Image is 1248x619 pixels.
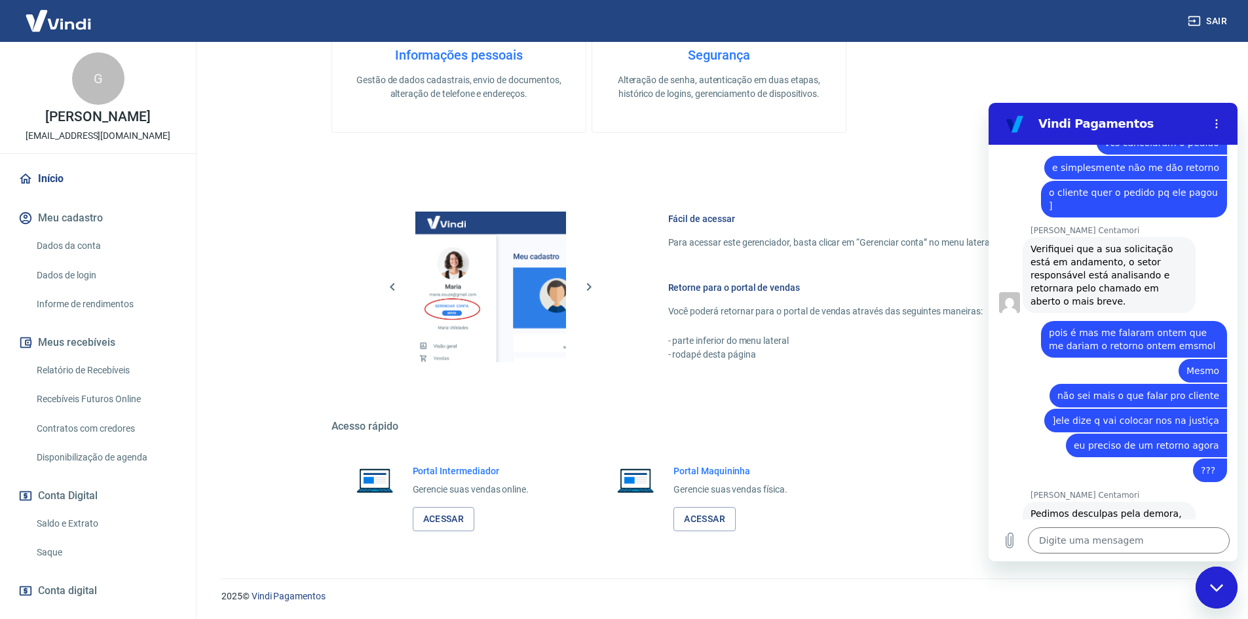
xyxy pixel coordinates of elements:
[31,539,180,566] a: Saque
[413,464,529,478] h6: Portal Intermediador
[673,483,787,497] p: Gerencie suas vendas física.
[668,281,1076,294] h6: Retorne para o portal de vendas
[353,47,565,63] h4: Informações pessoais
[16,481,180,510] button: Conta Digital
[668,305,1076,318] p: Você poderá retornar para o portal de vendas através das seguintes maneiras:
[16,164,180,193] a: Início
[613,73,825,101] p: Alteração de senha, autenticação em duas etapas, histórico de logins, gerenciamento de dispositivos.
[31,233,180,259] a: Dados da conta
[221,590,1217,603] p: 2025 ©
[72,52,124,105] div: G
[613,47,825,63] h4: Segurança
[16,204,180,233] button: Meu cadastro
[31,386,180,413] a: Recebíveis Futuros Online
[38,582,97,600] span: Conta digital
[31,444,180,471] a: Disponibilização de agenda
[45,110,150,124] p: [PERSON_NAME]
[353,73,565,101] p: Gestão de dados cadastrais, envio de documentos, alteração de telefone e endereços.
[252,591,326,601] a: Vindi Pagamentos
[331,420,1107,433] h5: Acesso rápido
[668,334,1076,348] p: - parte inferior do menu lateral
[26,129,170,143] p: [EMAIL_ADDRESS][DOMAIN_NAME]
[413,483,529,497] p: Gerencie suas vendas online.
[31,415,180,442] a: Contratos com credores
[16,328,180,357] button: Meus recebíveis
[668,236,1076,250] p: Para acessar este gerenciador, basta clicar em “Gerenciar conta” no menu lateral do portal de ven...
[347,464,402,496] img: Imagem de um notebook aberto
[673,507,736,531] a: Acessar
[673,464,787,478] h6: Portal Maquininha
[413,507,475,531] a: Acessar
[31,510,180,537] a: Saldo e Extrato
[668,348,1076,362] p: - rodapé desta página
[31,357,180,384] a: Relatório de Recebíveis
[1196,567,1238,609] iframe: Botão para iniciar a janela de mensagens, 1 mensagem não lida
[16,576,180,605] a: Conta digital
[415,212,566,362] img: Imagem da dashboard mostrando o botão de gerenciar conta na sidebar no lado esquerdo
[16,1,101,41] img: Vindi
[31,262,180,289] a: Dados de login
[989,103,1238,561] iframe: Janela de mensagens
[1185,9,1232,33] button: Sair
[31,291,180,318] a: Informe de rendimentos
[608,464,663,496] img: Imagem de um notebook aberto
[668,212,1076,225] h6: Fácil de acessar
